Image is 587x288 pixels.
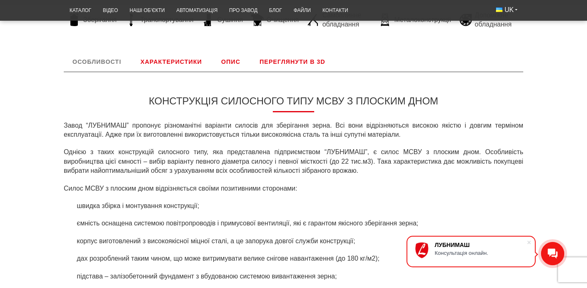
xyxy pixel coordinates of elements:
a: Блог [263,2,288,19]
span: UK [505,5,514,15]
li: корпус виготовлений з високоякісної міцної сталі, а це запорука довгої служби конструкції; [74,237,524,246]
a: Наші об’єкти [124,2,171,19]
div: ЛУБНИМАШ [435,242,527,248]
div: Консультація онлайн. [435,250,527,256]
p: Завод “ЛУБНИМАШ” пропонує різноманітні варіанти силосів для зберігання зерна. Всі вони відрізняют... [64,121,523,140]
a: Про завод [224,2,263,19]
a: Файли [288,2,317,19]
a: Опис [212,52,249,72]
img: Українська [496,7,503,12]
li: швидка збірка і монтування конструкції; [74,201,524,211]
a: Характеристики [132,52,210,72]
a: Особливості [64,52,130,72]
h3: Конструкція силосного типу МСВУ з плоским дном [64,95,523,112]
a: Автоматизація [171,2,224,19]
a: Відео [97,2,123,19]
li: підстава – залізобетонний фундамент з вбудованою системою вивантаження зерна; [74,272,524,281]
p: Силос МСВУ з плоским дном відрізняється своїми позитивними сторонами: [64,184,523,193]
li: дах розроблений таким чином, що може витримувати велике снігове навантаження (до 180 кг/м2); [74,254,524,263]
a: Переглянути в 3D [251,52,334,72]
button: UK [490,2,523,17]
li: ємність оснащена системою повітропроводів і примусової вентиляції, які є гарантом якісного зберіг... [74,219,524,228]
a: Контакти [317,2,354,19]
p: Однією з таких конструкцій силосного типу, яка представлена ​​підприємством “ЛУБНИМАШ”, є силос М... [64,148,523,175]
a: Каталог [64,2,97,19]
